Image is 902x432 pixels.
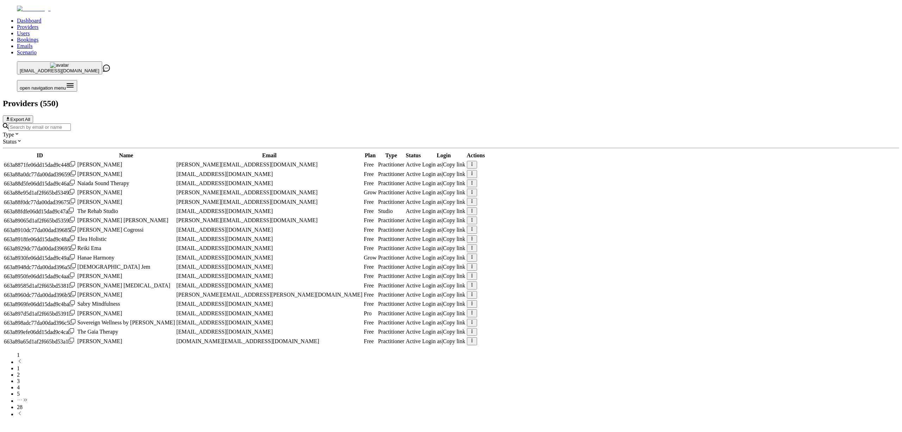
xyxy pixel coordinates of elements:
[176,199,317,205] span: [PERSON_NAME][EMAIL_ADDRESS][DOMAIN_NAME]
[50,62,69,68] img: avatar
[17,43,32,49] a: Emails
[422,208,442,214] span: Login as
[443,236,465,242] span: Copy link
[406,180,421,187] div: Active
[364,310,371,316] span: Pro
[20,68,99,73] span: [EMAIL_ADDRESS][DOMAIN_NAME]
[77,301,120,307] span: Sabry Mindfulness
[17,404,899,410] li: pagination item 28
[422,199,465,205] div: |
[77,245,101,251] span: Reiki Ema
[77,329,118,335] span: The Gaia Therapy
[378,236,404,242] span: validated
[4,273,76,280] div: Click to copy
[422,236,442,242] span: Login as
[4,263,76,270] div: Click to copy
[406,273,421,279] div: Active
[20,85,66,91] span: open navigation menu
[406,310,421,317] div: Active
[364,320,373,325] span: Free
[176,217,317,223] span: [PERSON_NAME][EMAIL_ADDRESS][DOMAIN_NAME]
[364,282,373,288] span: Free
[467,152,486,159] th: Actions
[422,189,465,196] div: |
[176,255,273,261] span: [EMAIL_ADDRESS][DOMAIN_NAME]
[406,236,421,242] div: Active
[378,282,404,288] span: validated
[17,397,899,404] li: dots element
[364,217,373,223] span: Free
[422,162,465,168] div: |
[176,264,273,270] span: [EMAIL_ADDRESS][DOMAIN_NAME]
[422,264,465,270] div: |
[378,338,404,344] span: validated
[378,217,404,223] span: validated
[364,245,373,251] span: Free
[17,24,38,30] a: Providers
[17,384,899,391] li: pagination item 4
[4,236,76,243] div: Click to copy
[422,189,442,195] span: Login as
[176,273,273,279] span: [EMAIL_ADDRESS][DOMAIN_NAME]
[422,152,465,159] th: Login
[443,329,465,335] span: Copy link
[422,180,465,187] div: |
[422,310,442,316] span: Login as
[443,162,465,168] span: Copy link
[406,301,421,307] div: Active
[443,310,465,316] span: Copy link
[176,236,273,242] span: [EMAIL_ADDRESS][DOMAIN_NAME]
[443,180,465,186] span: Copy link
[77,320,175,325] span: Sovereign Wellness by [PERSON_NAME]
[422,162,442,168] span: Login as
[3,99,899,108] h2: Providers ( 550 )
[77,227,143,233] span: [PERSON_NAME] Cogrossi
[443,227,465,233] span: Copy link
[422,273,465,279] div: |
[4,245,76,252] div: Click to copy
[17,352,20,358] span: 1
[77,208,118,214] span: The Rehab Studio
[406,320,421,326] div: Active
[378,320,404,325] span: validated
[17,358,899,365] li: previous page button
[364,255,376,261] span: Grow
[443,282,465,288] span: Copy link
[4,189,76,196] div: Click to copy
[422,273,442,279] span: Login as
[378,329,404,335] span: validated
[77,264,150,270] span: [DEMOGRAPHIC_DATA] Jem
[422,171,465,177] div: |
[176,292,362,298] span: [PERSON_NAME][EMAIL_ADDRESS][PERSON_NAME][DOMAIN_NAME]
[443,245,465,251] span: Copy link
[378,273,404,279] span: validated
[3,352,899,418] nav: pagination navigation
[378,162,404,168] span: validated
[406,199,421,205] div: Active
[422,292,465,298] div: |
[3,138,899,145] div: Status
[4,328,76,335] div: Click to copy
[422,245,465,251] div: |
[406,264,421,270] div: Active
[17,391,899,397] li: pagination item 5
[4,338,76,345] div: Click to copy
[378,199,404,205] span: validated
[176,320,273,325] span: [EMAIL_ADDRESS][DOMAIN_NAME]
[422,301,442,307] span: Login as
[406,255,421,261] div: Active
[443,208,465,214] span: Copy link
[406,162,421,168] div: Active
[4,152,76,159] th: ID
[3,131,899,138] div: Type
[378,245,404,251] span: validated
[422,227,465,233] div: |
[17,18,41,24] a: Dashboard
[443,273,465,279] span: Copy link
[17,49,37,55] a: Scenario
[422,310,465,317] div: |
[422,301,465,307] div: |
[443,338,465,344] span: Copy link
[364,189,376,195] span: Grow
[77,189,122,195] span: [PERSON_NAME]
